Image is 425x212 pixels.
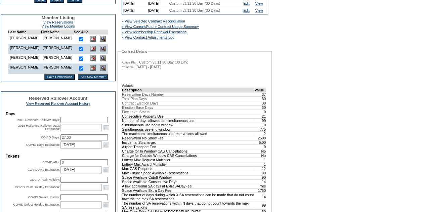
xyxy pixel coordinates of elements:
[122,136,254,140] td: Reservation No Show Fee
[254,201,266,209] td: 99
[102,183,110,191] a: Open the calendar popup.
[254,144,266,149] td: 0
[254,193,266,201] td: 14
[122,193,254,201] td: The number of days during which X SA reservations can be made that do not count towards the max S...
[122,19,185,23] a: » View Selected Contract Reconciliation
[254,92,266,96] td: 37
[254,96,266,101] td: 30
[29,96,87,101] span: Reserved Rollover Account
[254,127,266,131] td: 775
[254,118,266,123] td: 99
[41,54,74,63] td: [PERSON_NAME]
[169,1,220,5] span: Custom v3.11 30 Day (30 Days)
[102,201,110,208] a: Open the calendar popup.
[17,118,60,122] label: 2015 Reserved Rollover Days:
[122,123,254,127] td: Simultaneous use begin window
[122,127,254,131] td: Simultaneous use end window
[254,175,266,179] td: 90
[122,84,133,88] b: Values
[28,196,60,199] label: COVID Select Holiday:
[8,30,41,34] td: Last Name
[100,46,106,51] img: View Dashboard
[122,105,153,110] span: Election Base Days
[122,97,147,101] span: Total Plan Days
[100,65,106,71] img: View Dashboard
[41,30,74,34] td: First Name
[122,166,254,171] td: Max CAS Requests
[254,179,266,184] td: 14
[6,154,111,159] td: Tokens
[41,136,60,139] label: COVID Days:
[254,114,266,118] td: 21
[135,65,161,69] span: [DATE] - [DATE]
[8,63,41,74] td: [PERSON_NAME]
[90,46,96,51] img: Delete
[122,131,254,136] td: The maximum simultaneous use reservations allowed
[26,143,60,146] label: COVID Days Expiration:
[90,36,96,42] img: Delete
[122,140,254,144] td: Incidental Surcharge.
[121,49,148,53] legend: Contract Details
[122,35,174,39] a: » View Contract Adjustments Log
[254,171,266,175] td: 99
[42,15,75,20] span: Member Listing
[122,201,254,209] td: The number of SA reservations within N days that do not count towards the max SA reservations
[254,140,266,144] td: 5.00
[254,149,266,153] td: No
[254,136,266,140] td: 2500
[6,112,111,116] td: Days
[74,30,88,34] td: See All?
[122,153,254,158] td: Charge for Outside Window CAS Cancellations
[243,8,249,12] a: Edit
[102,124,110,131] a: Open the calendar popup.
[41,63,74,74] td: [PERSON_NAME]
[254,88,266,92] td: Value
[78,74,109,80] input: Add New Member
[44,74,75,80] input: Save Permissions
[18,124,60,131] label: 2015 Reserved Rollover Days Expiration:
[43,20,73,24] a: View Reservations
[122,25,199,29] a: » View Current/Future Contract Usage Summary
[122,179,254,184] td: Space Available Consecutive Days
[122,149,254,153] td: Charge for In Window CAS Cancellations
[8,44,41,54] td: [PERSON_NAME]
[102,141,110,149] a: Open the calendar popup.
[254,105,266,110] td: 30
[90,65,96,71] img: Delete
[139,60,188,64] span: Custom v3.11 30 Day (30 Day)
[8,34,41,44] td: [PERSON_NAME]
[122,184,254,188] td: Allow additional SA days at ExtraSADayFee
[90,55,96,61] img: Delete
[254,162,266,166] td: 1
[30,178,60,181] label: COVID Peak Holiday:
[122,144,254,149] td: Airport Transport Fee
[41,34,74,44] td: [PERSON_NAME]
[122,118,254,123] td: Number of days allowed for simultaneous use
[122,175,254,179] td: Space Available Cutoff Window
[102,166,110,173] a: Open the calendar popup.
[26,101,90,105] a: View Reserved Rollover Account History
[13,203,60,206] label: COVID Select Holiday Expiration:
[254,101,266,105] td: 30
[122,188,254,193] td: Space Available Extra Day Fee
[41,44,74,54] td: [PERSON_NAME]
[254,188,266,193] td: 1750
[147,7,168,14] td: [DATE]
[100,55,106,61] img: View Dashboard
[15,185,60,189] label: COVID Peak Holiday Expiration:
[255,8,263,12] a: View
[8,54,41,63] td: [PERSON_NAME]
[28,168,60,171] label: COVID ARs Expiration:
[122,65,134,69] span: Effective:
[254,166,266,171] td: 12
[42,161,60,164] label: COVID ARs:
[254,153,266,158] td: No
[254,123,266,127] td: 0
[254,158,266,162] td: 1
[254,110,266,114] td: 0
[122,158,254,162] td: Lottery Max Request Multiplier
[243,1,249,5] a: Edit
[122,60,138,65] span: Active Plan:
[254,131,266,136] td: 2
[122,30,186,34] a: » View Membership Renewal Exceptions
